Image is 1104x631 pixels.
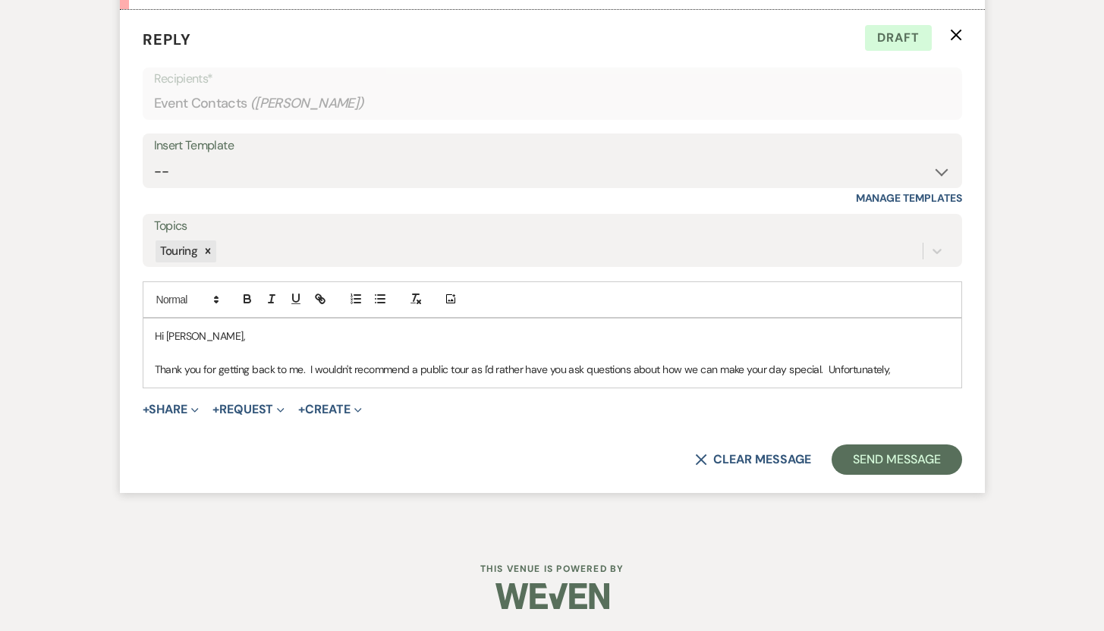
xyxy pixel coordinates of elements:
[143,403,200,416] button: Share
[154,215,951,237] label: Topics
[250,93,364,114] span: ( [PERSON_NAME] )
[212,403,285,416] button: Request
[143,30,191,49] span: Reply
[156,240,200,262] div: Touring
[155,328,950,344] p: Hi [PERSON_NAME],
[155,361,950,378] p: Thank you for getting back to me. I wouldn't recommend a public tour as I'd rather have you ask q...
[495,570,609,623] img: Weven Logo
[865,25,932,51] span: Draft
[298,403,361,416] button: Create
[298,403,305,416] span: +
[143,403,149,416] span: +
[212,403,219,416] span: +
[856,191,962,205] a: Manage Templates
[154,135,951,157] div: Insert Template
[695,454,810,466] button: Clear message
[154,69,951,89] p: Recipients*
[832,444,961,475] button: Send Message
[154,89,951,118] div: Event Contacts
